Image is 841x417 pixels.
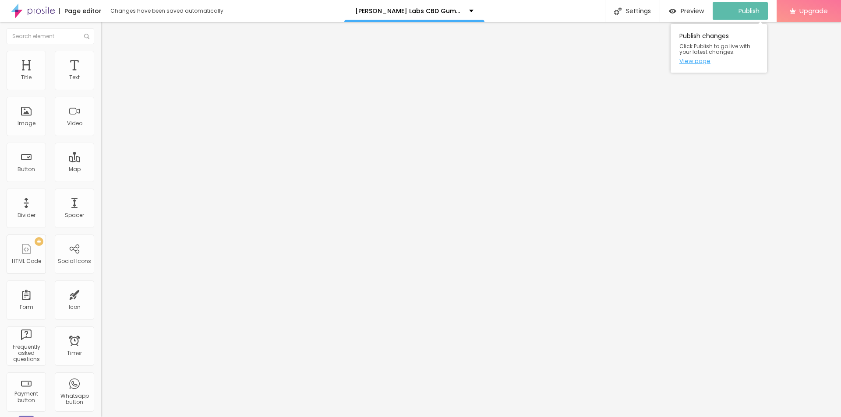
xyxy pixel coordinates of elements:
[69,74,80,81] div: Text
[84,34,89,39] img: Icone
[799,7,828,14] span: Upgrade
[7,28,94,44] input: Search element
[669,7,676,15] img: view-1.svg
[671,24,767,73] div: Publish changes
[65,212,84,218] div: Spacer
[681,7,704,14] span: Preview
[59,8,102,14] div: Page editor
[67,350,82,356] div: Timer
[679,58,758,64] a: View page
[660,2,713,20] button: Preview
[12,258,41,264] div: HTML Code
[614,7,622,15] img: Icone
[110,8,223,14] div: Changes have been saved automatically
[9,391,43,403] div: Payment button
[679,43,758,55] span: Click Publish to go live with your latest changes.
[18,212,35,218] div: Divider
[57,393,92,406] div: Whatsapp button
[9,344,43,363] div: Frequently asked questions
[69,304,81,310] div: Icon
[20,304,33,310] div: Form
[21,74,32,81] div: Title
[355,8,463,14] p: [PERSON_NAME] Labs CBD Gummies Official Website
[18,166,35,172] div: Button
[713,2,768,20] button: Publish
[67,120,82,126] div: Video
[69,166,81,172] div: Map
[18,120,35,126] div: Image
[739,7,760,14] span: Publish
[101,22,841,417] iframe: Editor
[58,258,91,264] div: Social Icons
